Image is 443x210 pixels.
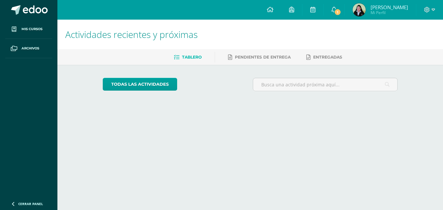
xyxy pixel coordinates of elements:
[334,9,341,16] span: 1
[5,39,52,58] a: Archivos
[235,55,291,60] span: Pendientes de entrega
[103,78,177,91] a: todas las Actividades
[228,52,291,62] a: Pendientes de entrega
[18,201,43,206] span: Cerrar panel
[313,55,342,60] span: Entregadas
[306,52,342,62] a: Entregadas
[22,46,39,51] span: Archivos
[371,10,408,15] span: Mi Perfil
[182,55,202,60] span: Tablero
[5,20,52,39] a: Mis cursos
[174,52,202,62] a: Tablero
[353,3,366,16] img: edfb352e7299cede991eb1adbb8f38f5.png
[22,26,42,32] span: Mis cursos
[65,28,198,41] span: Actividades recientes y próximas
[253,78,398,91] input: Busca una actividad próxima aquí...
[371,4,408,10] span: [PERSON_NAME]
